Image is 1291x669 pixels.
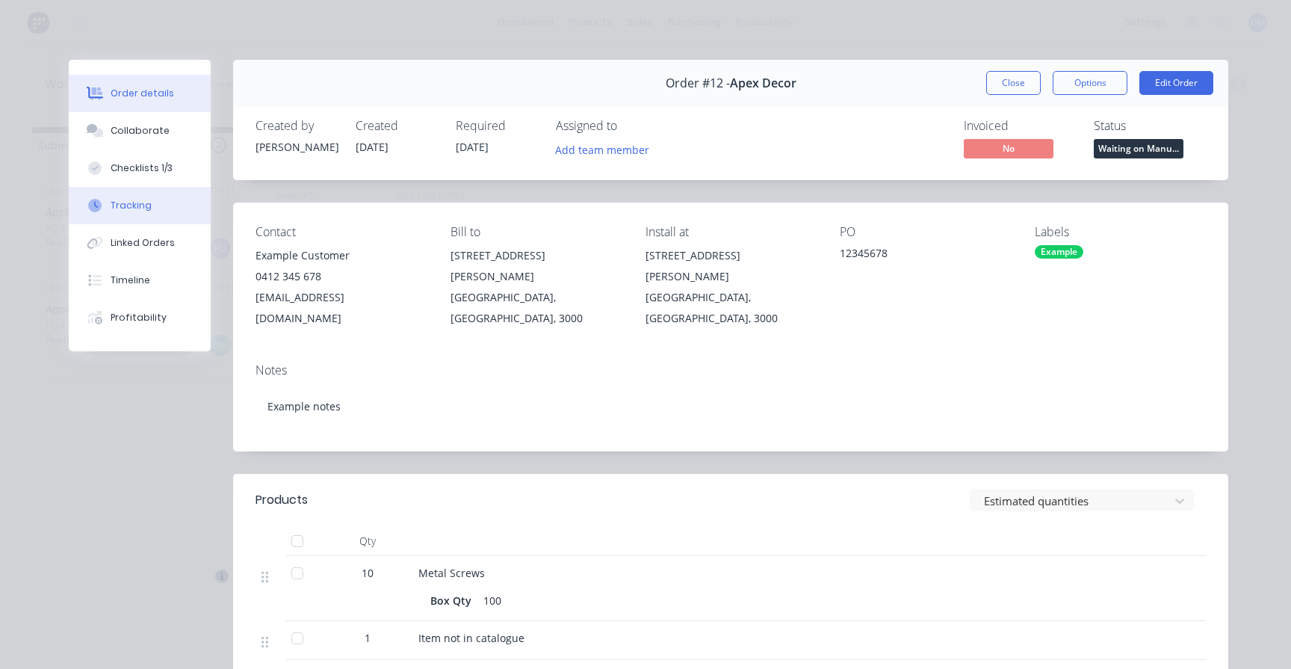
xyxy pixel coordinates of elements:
[111,199,152,212] div: Tracking
[111,236,175,250] div: Linked Orders
[556,139,657,159] button: Add team member
[556,119,705,133] div: Assigned to
[111,124,170,138] div: Collaborate
[69,224,211,262] button: Linked Orders
[451,245,622,329] div: [STREET_ADDRESS][PERSON_NAME][GEOGRAPHIC_DATA], [GEOGRAPHIC_DATA], 3000
[451,225,622,239] div: Bill to
[256,245,427,266] div: Example Customer
[456,140,489,154] span: [DATE]
[456,119,538,133] div: Required
[69,187,211,224] button: Tracking
[256,383,1206,429] div: Example notes
[964,119,1076,133] div: Invoiced
[256,266,427,287] div: 0412 345 678
[365,630,371,646] span: 1
[548,139,657,159] button: Add team member
[256,225,427,239] div: Contact
[645,245,817,287] div: [STREET_ADDRESS][PERSON_NAME]
[323,526,412,556] div: Qty
[69,112,211,149] button: Collaborate
[256,139,338,155] div: [PERSON_NAME]
[256,491,308,509] div: Products
[645,287,817,329] div: [GEOGRAPHIC_DATA], [GEOGRAPHIC_DATA], 3000
[69,299,211,336] button: Profitability
[964,139,1053,158] span: No
[69,262,211,299] button: Timeline
[477,590,507,611] div: 100
[1094,139,1183,161] button: Waiting on Manu...
[666,76,730,90] span: Order #12 -
[356,119,438,133] div: Created
[840,245,1011,266] div: 12345678
[986,71,1041,95] button: Close
[451,245,622,287] div: [STREET_ADDRESS][PERSON_NAME]
[256,363,1206,377] div: Notes
[1035,245,1083,259] div: Example
[362,565,374,581] span: 10
[730,76,796,90] span: Apex Decor
[256,245,427,329] div: Example Customer0412 345 678[EMAIL_ADDRESS][DOMAIN_NAME]
[1094,119,1206,133] div: Status
[451,287,622,329] div: [GEOGRAPHIC_DATA], [GEOGRAPHIC_DATA], 3000
[1139,71,1213,95] button: Edit Order
[430,590,477,611] div: Box Qty
[645,225,817,239] div: Install at
[418,631,524,645] span: Item not in catalogue
[356,140,388,154] span: [DATE]
[1053,71,1127,95] button: Options
[418,566,485,580] span: Metal Screws
[69,75,211,112] button: Order details
[111,311,167,324] div: Profitability
[645,245,817,329] div: [STREET_ADDRESS][PERSON_NAME][GEOGRAPHIC_DATA], [GEOGRAPHIC_DATA], 3000
[111,274,150,287] div: Timeline
[69,149,211,187] button: Checklists 1/3
[111,87,174,100] div: Order details
[840,225,1011,239] div: PO
[256,287,427,329] div: [EMAIL_ADDRESS][DOMAIN_NAME]
[1035,225,1206,239] div: Labels
[256,119,338,133] div: Created by
[1094,139,1183,158] span: Waiting on Manu...
[111,161,173,175] div: Checklists 1/3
